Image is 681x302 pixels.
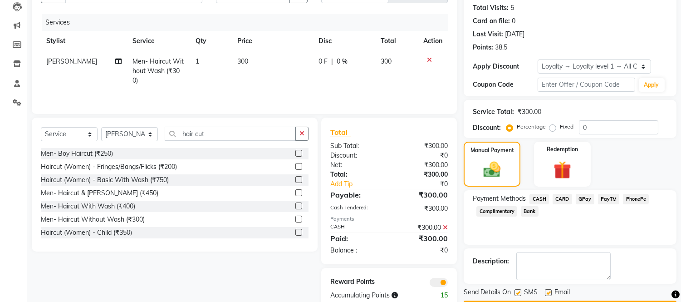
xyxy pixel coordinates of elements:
span: | [331,57,333,66]
div: ₹300.00 [389,160,455,170]
div: ₹300.00 [518,107,541,117]
div: Sub Total: [323,141,389,151]
a: Add Tip [323,179,400,189]
div: CASH [323,223,389,233]
label: Fixed [560,123,573,131]
label: Percentage [517,123,546,131]
div: Cash Tendered: [323,204,389,213]
div: ₹300.00 [389,204,455,213]
div: 0 [512,16,515,26]
div: ₹300.00 [389,223,455,233]
div: ₹0 [400,179,455,189]
div: Apply Discount [473,62,538,71]
div: Men- Haircut Without Wash (₹300) [41,215,145,224]
span: SMS [524,287,538,299]
input: Search or Scan [165,127,296,141]
th: Price [232,31,313,51]
span: Complimentary [476,206,517,217]
div: ₹0 [389,246,455,255]
div: Men- Haircut & [PERSON_NAME] (₹450) [41,188,158,198]
th: Total [376,31,418,51]
span: CASH [529,194,549,204]
div: Services [42,14,455,31]
div: ₹300.00 [389,233,455,244]
div: ₹300.00 [389,170,455,179]
span: [PERSON_NAME] [46,57,97,65]
div: Total: [323,170,389,179]
div: Description: [473,257,509,266]
div: Card on file: [473,16,510,26]
div: Discount: [473,123,501,133]
div: 38.5 [495,43,507,52]
span: 0 % [337,57,348,66]
div: Reward Points [323,277,389,287]
div: Discount: [323,151,389,160]
span: 0 F [318,57,328,66]
div: Accumulating Points [323,291,422,300]
label: Manual Payment [470,146,514,154]
div: Men- Boy Haircut (₹250) [41,149,113,158]
div: 5 [510,3,514,13]
th: Service [127,31,191,51]
span: Bank [521,206,539,217]
span: 300 [381,57,392,65]
span: PhonePe [623,194,649,204]
span: GPay [576,194,594,204]
div: Coupon Code [473,80,538,89]
div: Haircut (Women) - Child (₹350) [41,228,132,238]
label: Redemption [547,145,578,153]
div: Paid: [323,233,389,244]
th: Disc [313,31,375,51]
th: Action [418,31,448,51]
img: _cash.svg [478,160,505,179]
div: Payable: [323,189,389,200]
div: Payments [330,215,448,223]
div: Points: [473,43,493,52]
div: Service Total: [473,107,514,117]
span: Send Details On [464,287,511,299]
div: ₹300.00 [389,141,455,151]
span: PayTM [598,194,620,204]
div: [DATE] [505,30,524,39]
div: Men- Haircut With Wash (₹400) [41,202,135,211]
span: Total [330,128,351,137]
span: Men- Haircut Without Wash (₹300) [133,57,184,84]
span: CARD [553,194,572,204]
input: Enter Offer / Coupon Code [538,78,635,92]
div: Balance : [323,246,389,255]
div: Total Visits: [473,3,509,13]
div: Net: [323,160,389,170]
th: Stylist [41,31,127,51]
button: Apply [639,78,665,92]
div: ₹0 [389,151,455,160]
div: ₹300.00 [389,189,455,200]
div: 15 [422,291,455,300]
div: Haircut (Women) - Fringes/Bangs/Flicks (₹200) [41,162,177,172]
div: Last Visit: [473,30,503,39]
th: Qty [190,31,232,51]
span: 300 [237,57,248,65]
div: Haircut (Women) - Basic With Wash (₹750) [41,175,169,185]
span: Payment Methods [473,194,526,203]
span: 1 [196,57,199,65]
span: Email [554,287,570,299]
img: _gift.svg [548,159,577,181]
